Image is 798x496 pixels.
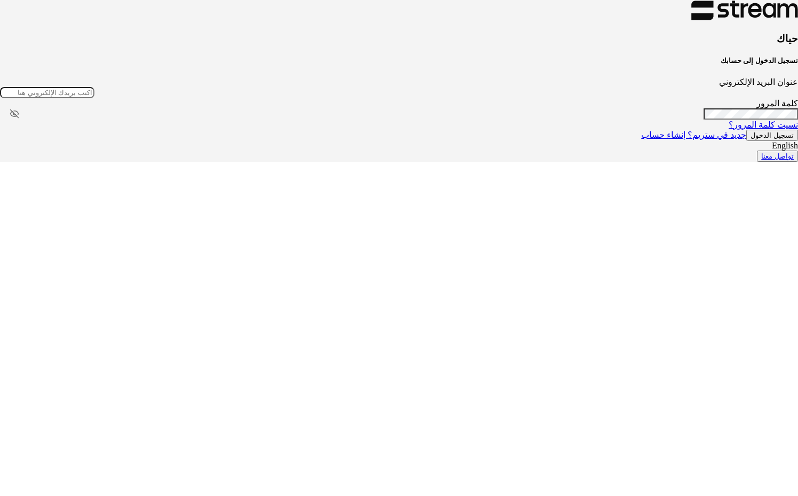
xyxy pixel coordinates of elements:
[746,130,798,141] button: تسجيل الدخول
[757,151,798,162] button: تواصل معنا
[5,105,23,123] button: toggle password visibility
[772,141,798,150] a: English
[641,130,746,139] a: جديد في ستريم؟ إنشاء حساب
[761,152,794,160] a: تواصل معنا
[719,77,798,86] label: عنوان البريد الإلكتروني
[729,120,798,129] a: نسيت كلمة المرور؟
[756,99,798,108] label: كلمة المرور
